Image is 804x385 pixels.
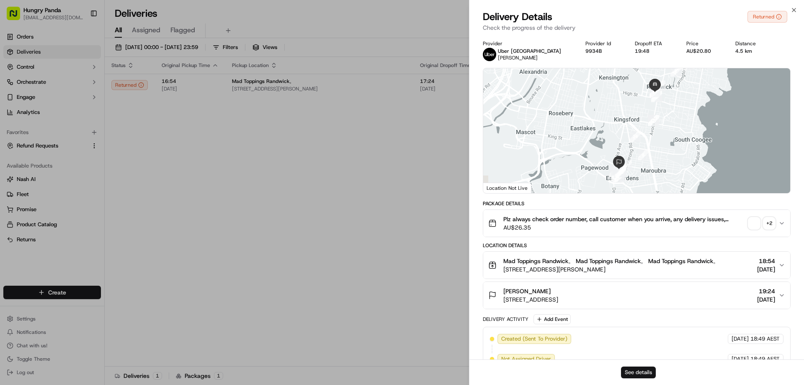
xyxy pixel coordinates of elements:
[8,145,22,158] img: Asif Zaman Khan
[686,40,722,47] div: Price
[483,252,790,279] button: Mad Toppings Randwick。 Mad Toppings Randwick。 Mad Toppings Randwick。[STREET_ADDRESS][PERSON_NAME]...
[630,131,641,142] div: 24
[651,90,662,101] div: 26
[17,153,23,160] img: 1736555255976-a54dd68f-1ca7-489b-9aae-adbdc363a1c4
[26,152,68,159] span: [PERSON_NAME]
[8,109,56,116] div: Past conversations
[585,40,622,47] div: Provider Id
[750,335,780,343] span: 18:49 AEST
[621,367,656,378] button: See details
[8,80,23,95] img: 1736555255976-a54dd68f-1ca7-489b-9aae-adbdc363a1c4
[613,168,624,179] div: 19
[483,10,552,23] span: Delivery Details
[670,66,681,77] div: 2
[611,168,622,179] div: 15
[732,335,749,343] span: [DATE]
[750,355,780,363] span: 18:49 AEST
[635,40,673,47] div: Dropoff ETA
[585,48,602,54] button: 9934B
[611,170,621,181] div: 14
[616,167,626,178] div: 23
[83,208,101,214] span: Pylon
[38,80,137,88] div: Start new chat
[648,115,659,126] div: 7
[757,265,775,274] span: [DATE]
[32,130,52,137] span: 9月17日
[638,150,649,160] div: 8
[763,217,775,229] div: + 2
[59,207,101,214] a: Powered byPylon
[735,40,767,47] div: Distance
[686,48,722,54] div: AU$20.80
[503,295,558,304] span: [STREET_ADDRESS]
[503,257,719,265] span: Mad Toppings Randwick。 Mad Toppings Randwick。 Mad Toppings Randwick。
[757,257,775,265] span: 18:54
[615,166,626,177] div: 21
[615,166,626,177] div: 22
[747,11,787,23] button: Returned
[748,217,775,229] button: +2
[614,171,625,182] div: 20
[498,48,561,54] p: Uber [GEOGRAPHIC_DATA]
[17,187,64,196] span: Knowledge Base
[28,130,31,137] span: •
[503,223,745,232] span: AU$26.35
[483,23,791,32] p: Check the progress of the delivery
[501,335,567,343] span: Created (Sent To Provider)
[483,316,528,323] div: Delivery Activity
[142,83,152,93] button: Start new chat
[483,183,531,193] div: Location Not Live
[483,48,496,61] img: uber-new-logo.jpeg
[503,287,551,295] span: [PERSON_NAME]
[8,8,25,25] img: Nash
[18,80,33,95] img: 8016278978528_b943e370aa5ada12b00a_72.png
[655,80,665,91] div: 3
[610,165,621,176] div: 10
[483,242,791,249] div: Location Details
[483,200,791,207] div: Package Details
[22,54,151,63] input: Got a question? Start typing here...
[635,48,673,54] div: 19:48
[501,355,551,363] span: Not Assigned Driver
[735,48,767,54] div: 4.5 km
[38,88,115,95] div: We're available if you need us!
[74,152,94,159] span: 8月27日
[70,152,72,159] span: •
[503,265,719,274] span: [STREET_ADDRESS][PERSON_NAME]
[8,188,15,195] div: 📗
[648,115,659,126] div: 25
[757,295,775,304] span: [DATE]
[130,107,152,117] button: See all
[483,40,572,47] div: Provider
[71,188,77,195] div: 💻
[533,314,571,324] button: Add Event
[67,184,138,199] a: 💻API Documentation
[503,215,745,223] span: Plz always check order number, call customer when you arrive, any delivery issues, Contact WhatsA...
[757,287,775,295] span: 19:24
[732,355,749,363] span: [DATE]
[621,160,632,171] div: 9
[8,34,152,47] p: Welcome 👋
[483,210,790,237] button: Plz always check order number, call customer when you arrive, any delivery issues, Contact WhatsA...
[483,282,790,309] button: [PERSON_NAME][STREET_ADDRESS]19:24[DATE]
[5,184,67,199] a: 📗Knowledge Base
[498,54,538,61] span: [PERSON_NAME]
[79,187,134,196] span: API Documentation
